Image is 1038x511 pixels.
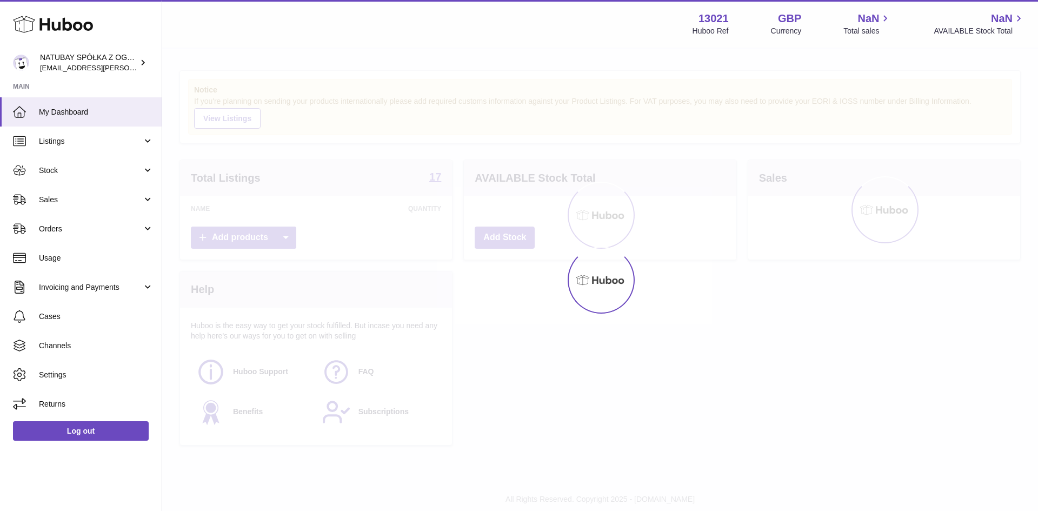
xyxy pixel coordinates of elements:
[39,341,154,351] span: Channels
[39,224,142,234] span: Orders
[693,26,729,36] div: Huboo Ref
[698,11,729,26] strong: 13021
[857,11,879,26] span: NaN
[39,370,154,380] span: Settings
[39,282,142,293] span: Invoicing and Payments
[843,11,891,36] a: NaN Total sales
[40,52,137,73] div: NATUBAY SPÓŁKA Z OGRANICZONĄ ODPOWIEDZIALNOŚCIĄ
[13,421,149,441] a: Log out
[39,399,154,409] span: Returns
[39,107,154,117] span: My Dashboard
[991,11,1013,26] span: NaN
[843,26,891,36] span: Total sales
[39,165,142,176] span: Stock
[771,26,802,36] div: Currency
[13,55,29,71] img: kacper.antkowski@natubay.pl
[39,195,142,205] span: Sales
[40,63,217,72] span: [EMAIL_ADDRESS][PERSON_NAME][DOMAIN_NAME]
[778,11,801,26] strong: GBP
[934,26,1025,36] span: AVAILABLE Stock Total
[39,136,142,147] span: Listings
[39,253,154,263] span: Usage
[934,11,1025,36] a: NaN AVAILABLE Stock Total
[39,311,154,322] span: Cases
